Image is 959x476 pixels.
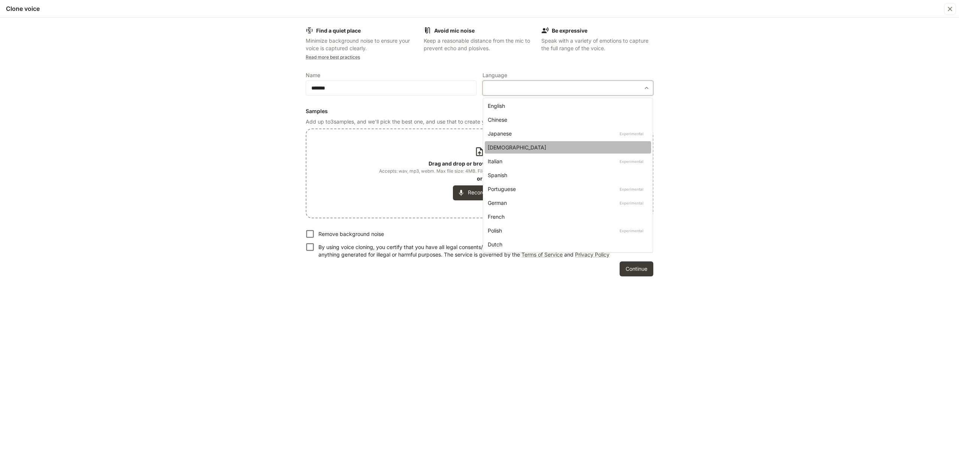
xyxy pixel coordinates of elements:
[618,130,645,137] p: Experimental
[488,143,645,151] div: [DEMOGRAPHIC_DATA]
[488,102,645,110] div: English
[488,130,645,137] div: Japanese
[488,116,645,124] div: Chinese
[488,199,645,207] div: German
[618,200,645,206] p: Experimental
[488,213,645,221] div: French
[488,227,645,234] div: Polish
[488,240,645,248] div: Dutch
[488,185,645,193] div: Portuguese
[488,171,645,179] div: Spanish
[618,158,645,165] p: Experimental
[618,186,645,192] p: Experimental
[618,227,645,234] p: Experimental
[488,157,645,165] div: Italian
